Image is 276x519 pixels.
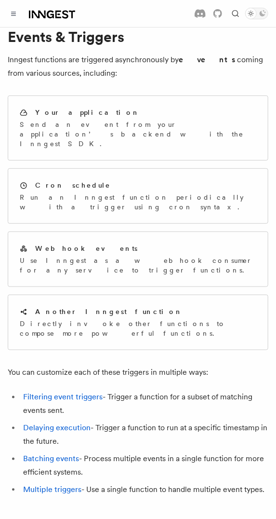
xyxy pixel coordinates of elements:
h2: Webhook events [35,244,138,253]
a: Multiple triggers [23,485,81,494]
p: Use Inngest as a webhook consumer for any service to trigger functions. [20,256,256,275]
li: - Trigger a function to run at a specific timestamp in the future. [20,422,268,449]
p: You can customize each of these triggers in multiple ways: [8,366,268,379]
a: Filtering event triggers [23,393,103,402]
button: Toggle dark mode [245,8,268,19]
p: Inngest functions are triggered asynchronously by coming from various sources, including: [8,53,268,80]
h2: Your application [35,108,140,117]
a: Batching events [23,454,79,464]
a: Webhook eventsUse Inngest as a webhook consumer for any service to trigger functions. [8,232,268,287]
li: - Trigger a function for a subset of matching events sent. [20,391,268,418]
button: Find something... [230,8,241,19]
li: - Use a single function to handle multiple event types. [20,483,268,497]
strong: events [179,55,237,64]
p: Send an event from your application’s backend with the Inngest SDK. [20,120,256,149]
li: - Process multiple events in a single function for more efficient systems. [20,452,268,479]
h2: Another Inngest function [35,307,183,316]
a: Delaying execution [23,423,91,433]
h2: Cron schedule [35,180,111,190]
a: Your applicationSend an event from your application’s backend with the Inngest SDK. [8,96,268,161]
p: Directly invoke other functions to compose more powerful functions. [20,319,256,338]
a: Cron scheduleRun an Inngest function periodically with a trigger using cron syntax. [8,168,268,224]
h1: Events & Triggers [8,28,268,45]
button: Toggle navigation [8,8,19,19]
a: Another Inngest functionDirectly invoke other functions to compose more powerful functions. [8,295,268,350]
p: Run an Inngest function periodically with a trigger using cron syntax. [20,192,256,212]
